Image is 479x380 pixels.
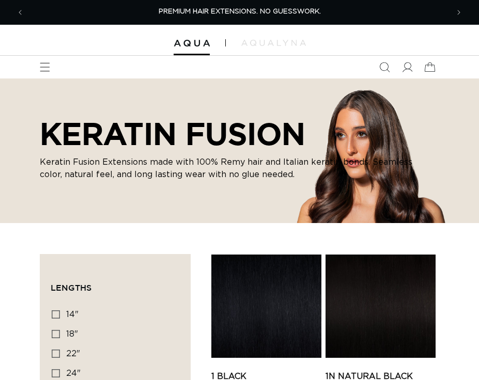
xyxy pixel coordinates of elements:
summary: Search [373,56,396,78]
span: 18" [66,330,78,338]
span: 14" [66,310,79,319]
summary: Menu [34,56,56,78]
button: Next announcement [447,1,470,24]
p: Keratin Fusion Extensions made with 100% Remy hair and Italian keratin bonds. Seamless color, nat... [40,156,432,181]
summary: Lengths (0 selected) [51,265,180,302]
span: Lengths [51,283,91,292]
span: 22" [66,350,80,358]
h2: KERATIN FUSION [40,116,432,152]
img: aqualyna.com [241,40,306,46]
button: Previous announcement [9,1,32,24]
img: Aqua Hair Extensions [174,40,210,47]
span: 24" [66,369,81,377]
span: PREMIUM HAIR EXTENSIONS. NO GUESSWORK. [159,8,321,15]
